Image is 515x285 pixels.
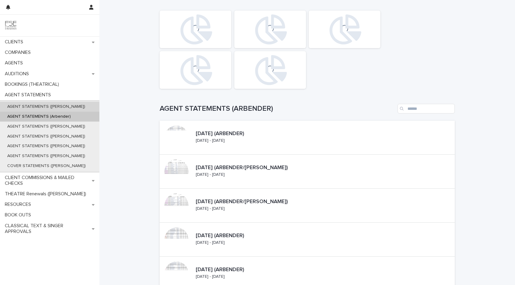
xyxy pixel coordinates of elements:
[2,39,28,45] p: CLIENTS
[160,104,395,113] h1: AGENT STATEMENTS (ARBENDER)
[196,233,273,239] p: [DATE] (ARBENDER)
[2,82,64,87] p: BOOKINGS (THEATRICAL)
[196,138,225,143] p: [DATE] - [DATE]
[2,223,92,234] p: CLASSICAL TEXT & SINGER APPROVALS
[196,172,225,177] p: [DATE] - [DATE]
[160,189,455,223] a: [DATE] (ARBENDER/[PERSON_NAME])[DATE] - [DATE]
[196,267,273,273] p: [DATE] (ARBENDER)
[196,240,225,245] p: [DATE] - [DATE]
[2,124,90,129] p: AGENT STATEMENTS ([PERSON_NAME])
[2,71,34,77] p: AUDITIONS
[2,202,36,207] p: RESOURCES
[2,50,36,55] p: COMPANIES
[160,121,455,155] a: [DATE] (ARBENDER)[DATE] - [DATE]
[2,163,91,169] p: COVER STATEMENTS ([PERSON_NAME])
[2,114,76,119] p: AGENT STATEMENTS (Arbender)
[196,199,317,205] p: [DATE] (ARBENDER/[PERSON_NAME])
[2,191,91,197] p: THEATRE Renewals ([PERSON_NAME])
[2,212,36,218] p: BOOK OUTS
[2,153,90,159] p: AGENT STATEMENTS ([PERSON_NAME])
[160,155,455,189] a: [DATE] (ARBENDER/[PERSON_NAME])[DATE] - [DATE]
[196,206,225,211] p: [DATE] - [DATE]
[196,131,273,137] p: [DATE] (ARBENDER)
[2,104,90,109] p: AGENT STATEMENTS ([PERSON_NAME])
[5,20,17,32] img: 9JgRvJ3ETPGCJDhvPVA5
[196,165,317,171] p: [DATE] (ARBENDER/[PERSON_NAME])
[160,223,455,257] a: [DATE] (ARBENDER)[DATE] - [DATE]
[196,274,225,279] p: [DATE] - [DATE]
[2,144,90,149] p: AGENT STATEMENTS ([PERSON_NAME])
[2,60,28,66] p: AGENTS
[398,104,455,113] input: Search
[2,175,92,186] p: CLIENT COMMISSIONS & MAILED CHECKS
[2,92,56,98] p: AGENT STATEMENTS
[2,134,90,139] p: AGENT STATEMENTS ([PERSON_NAME])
